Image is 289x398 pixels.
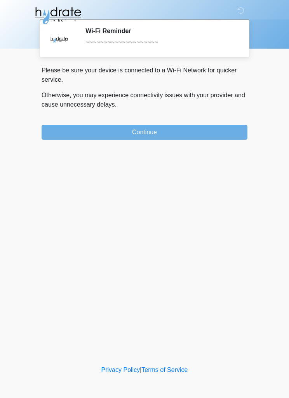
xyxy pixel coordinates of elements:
div: ~~~~~~~~~~~~~~~~~~~~ [85,38,236,47]
a: Privacy Policy [101,366,140,373]
button: Continue [42,125,247,140]
span: . [115,101,117,108]
p: Otherwise, you may experience connectivity issues with your provider and cause unnecessary delays [42,91,247,109]
a: | [140,366,141,373]
img: Agent Avatar [47,27,71,51]
p: Please be sure your device is connected to a Wi-Fi Network for quicker service. [42,66,247,84]
a: Terms of Service [141,366,188,373]
img: Hydrate IV Bar - Glendale Logo [34,6,82,25]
